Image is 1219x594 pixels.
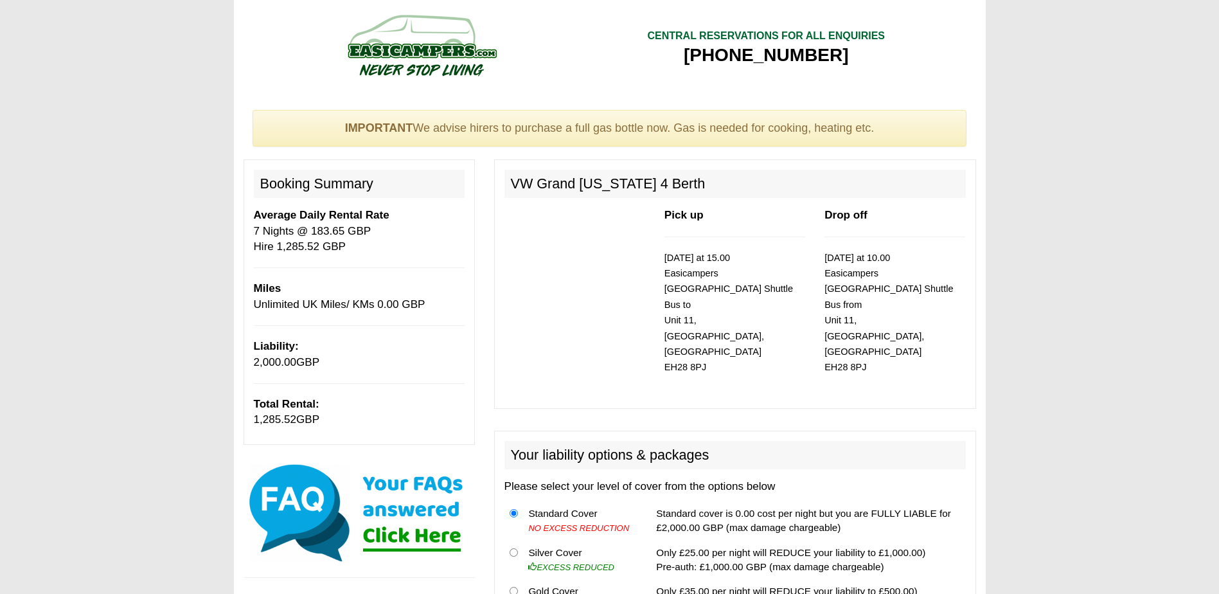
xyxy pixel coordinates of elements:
td: Standard cover is 0.00 cost per night but you are FULLY LIABLE for £2,000.00 GBP (max damage char... [651,501,965,541]
b: Drop off [824,209,867,221]
p: Unlimited UK Miles/ KMs 0.00 GBP [254,281,465,312]
h2: Your liability options & packages [504,441,966,469]
div: CENTRAL RESERVATIONS FOR ALL ENQUIRIES [647,29,885,44]
i: EXCESS REDUCED [528,562,614,572]
img: Click here for our most common FAQs [244,462,475,564]
img: campers-checkout-logo.png [299,10,544,80]
span: 1,285.52 [254,413,297,426]
small: [DATE] at 10.00 Easicampers [GEOGRAPHIC_DATA] Shuttle Bus from Unit 11, [GEOGRAPHIC_DATA], [GEOGR... [824,253,953,373]
b: Average Daily Rental Rate [254,209,389,221]
p: GBP [254,397,465,428]
span: 2,000.00 [254,356,297,368]
td: Standard Cover [523,501,637,541]
strong: IMPORTANT [345,122,413,134]
p: 7 Nights @ 183.65 GBP Hire 1,285.52 GBP [254,208,465,255]
h2: Booking Summary [254,170,465,198]
b: Pick up [664,209,704,221]
p: Please select your level of cover from the options below [504,479,966,494]
p: GBP [254,339,465,370]
i: NO EXCESS REDUCTION [528,523,629,533]
td: Only £25.00 per night will REDUCE your liability to £1,000.00) Pre-auth: £1,000.00 GBP (max damag... [651,540,965,579]
h2: VW Grand [US_STATE] 4 Berth [504,170,966,198]
b: Total Rental: [254,398,319,410]
b: Miles [254,282,281,294]
b: Liability: [254,340,299,352]
div: We advise hirers to purchase a full gas bottle now. Gas is needed for cooking, heating etc. [253,110,967,147]
td: Silver Cover [523,540,637,579]
div: [PHONE_NUMBER] [647,44,885,67]
small: [DATE] at 15.00 Easicampers [GEOGRAPHIC_DATA] Shuttle Bus to Unit 11, [GEOGRAPHIC_DATA], [GEOGRAP... [664,253,793,373]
